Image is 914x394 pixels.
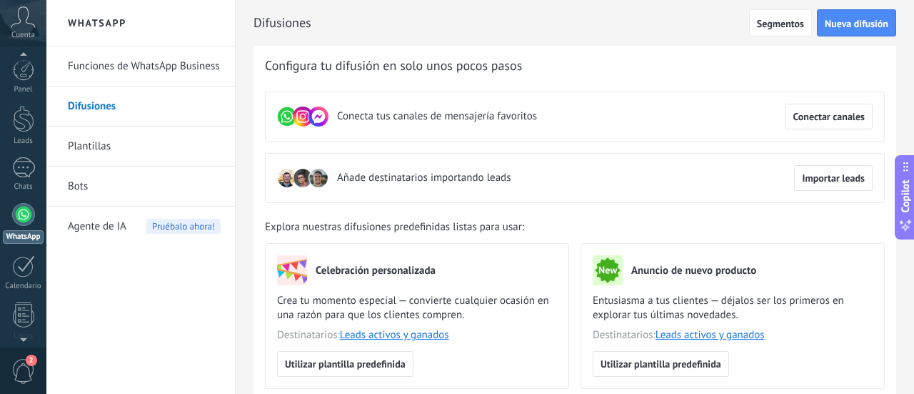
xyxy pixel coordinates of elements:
[3,137,44,146] div: Leads
[793,112,865,122] span: Conectar canales
[593,294,873,322] span: Entusiasma a tus clientes — déjalos ser los primeros en explorar tus últimas novedades.
[68,127,221,167] a: Plantillas
[631,264,756,277] h3: Anuncio de nuevo producto
[277,294,557,322] span: Crea tu momento especial — convierte cualquier ocasión en una razón para que los clientes compren.
[3,230,44,244] div: WhatsApp
[46,207,235,246] li: Agente de IA
[68,207,126,247] span: Agente de IA
[277,328,557,343] span: Destinatarios:
[316,264,436,277] h3: Celebración personalizada
[11,31,35,40] span: Cuenta
[265,220,524,235] span: Explora nuestras difusiones predefinidas listas para usar:
[293,168,313,188] img: leadIcon
[146,219,221,234] span: Pruébalo ahora!
[46,87,235,127] li: Difusiones
[337,109,537,124] span: Conecta tus canales de mensajería favoritos
[46,167,235,207] li: Bots
[593,351,729,377] button: Utilizar plantilla predefinida
[794,165,873,191] button: Importar leads
[68,207,221,247] a: Agente de IAPruébalo ahora!
[749,9,812,36] button: Segmentos
[68,167,221,207] a: Bots
[3,282,44,291] div: Calendario
[277,168,297,188] img: leadIcon
[340,328,449,342] a: Leads activos y ganados
[308,168,328,188] img: leadIcon
[898,179,913,212] span: Copilot
[68,87,221,127] a: Difusiones
[68,46,221,87] a: Funciones de WhatsApp Business
[3,85,44,94] div: Panel
[802,173,865,183] span: Importar leads
[3,182,44,192] div: Chats
[285,359,406,369] span: Utilizar plantilla predefinida
[253,9,749,37] h2: Difusiones
[46,127,235,167] li: Plantillas
[656,328,765,342] a: Leads activos y ganados
[593,328,873,343] span: Destinatarios:
[46,46,235,87] li: Funciones de WhatsApp Business
[757,19,804,29] span: Segmentos
[825,19,888,29] span: Nueva difusión
[26,355,37,366] span: 2
[277,351,413,377] button: Utilizar plantilla predefinida
[601,359,721,369] span: Utilizar plantilla predefinida
[265,57,522,74] span: Configura tu difusión en solo unos pocos pasos
[817,9,896,36] button: Nueva difusión
[337,171,511,185] span: Añade destinatarios importando leads
[785,104,873,129] button: Conectar canales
